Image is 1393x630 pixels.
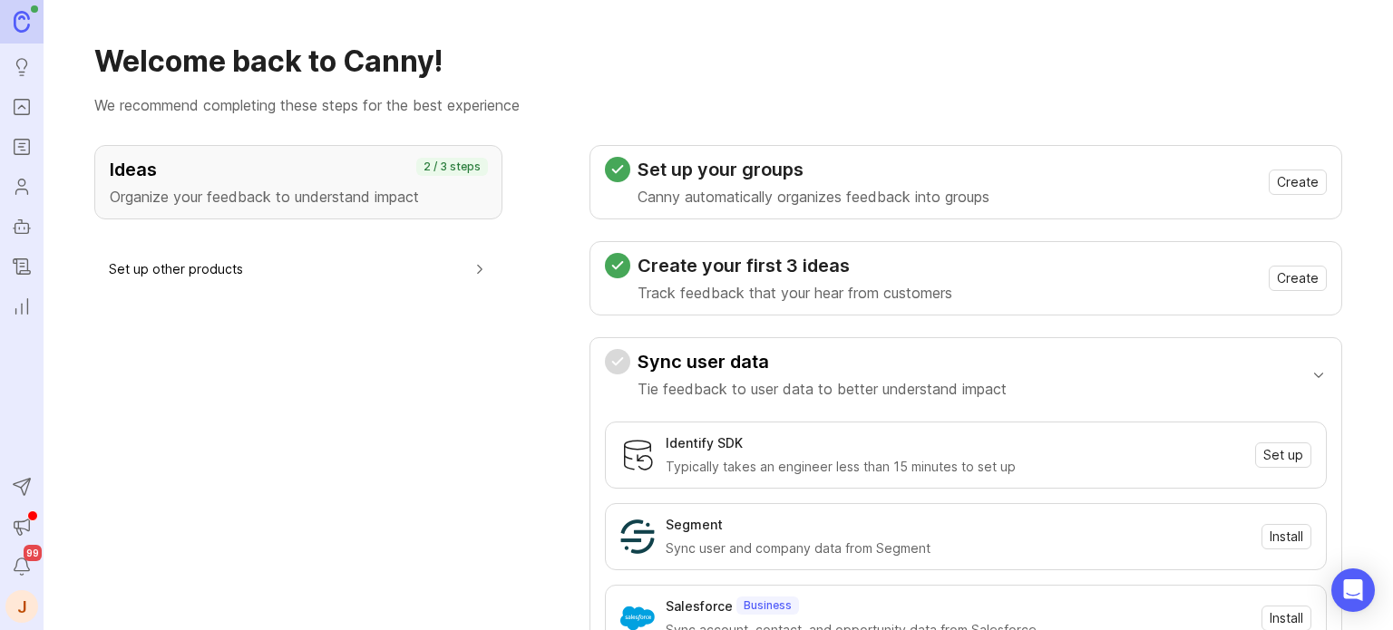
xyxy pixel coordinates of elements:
[638,378,1007,400] p: Tie feedback to user data to better understand impact
[620,438,655,472] img: Identify SDK
[666,457,1244,477] div: Typically takes an engineer less than 15 minutes to set up
[109,248,488,289] button: Set up other products
[24,545,42,561] span: 99
[1255,442,1311,468] button: Set up
[1270,609,1303,627] span: Install
[94,145,502,219] button: IdeasOrganize your feedback to understand impact2 / 3 steps
[638,186,989,208] p: Canny automatically organizes feedback into groups
[5,51,38,83] a: Ideas
[1261,524,1311,549] button: Install
[666,433,743,453] div: Identify SDK
[605,338,1327,411] button: Sync user dataTie feedback to user data to better understand impact
[1269,266,1327,291] button: Create
[638,282,952,304] p: Track feedback that your hear from customers
[5,170,38,203] a: Users
[666,596,733,616] div: Salesforce
[666,515,723,535] div: Segment
[5,510,38,543] button: Announcements
[424,160,481,174] p: 2 / 3 steps
[1277,269,1319,287] span: Create
[94,44,1342,80] h1: Welcome back to Canny!
[94,94,1342,116] p: We recommend completing these steps for the best experience
[638,349,1007,374] h3: Sync user data
[666,538,1251,558] div: Sync user and company data from Segment
[5,131,38,163] a: Roadmaps
[5,91,38,123] a: Portal
[5,590,38,623] button: J
[5,210,38,243] a: Autopilot
[110,186,487,208] p: Organize your feedback to understand impact
[620,519,655,554] img: Segment
[1270,528,1303,546] span: Install
[110,157,487,182] h3: Ideas
[5,550,38,583] button: Notifications
[5,290,38,323] a: Reporting
[638,157,989,182] h3: Set up your groups
[1263,446,1303,464] span: Set up
[638,253,952,278] h3: Create your first 3 ideas
[14,11,30,32] img: Canny Home
[5,250,38,283] a: Changelog
[1269,170,1327,195] button: Create
[1331,568,1375,612] div: Open Intercom Messenger
[1277,173,1319,191] span: Create
[744,598,792,613] p: Business
[5,470,38,503] button: Send to Autopilot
